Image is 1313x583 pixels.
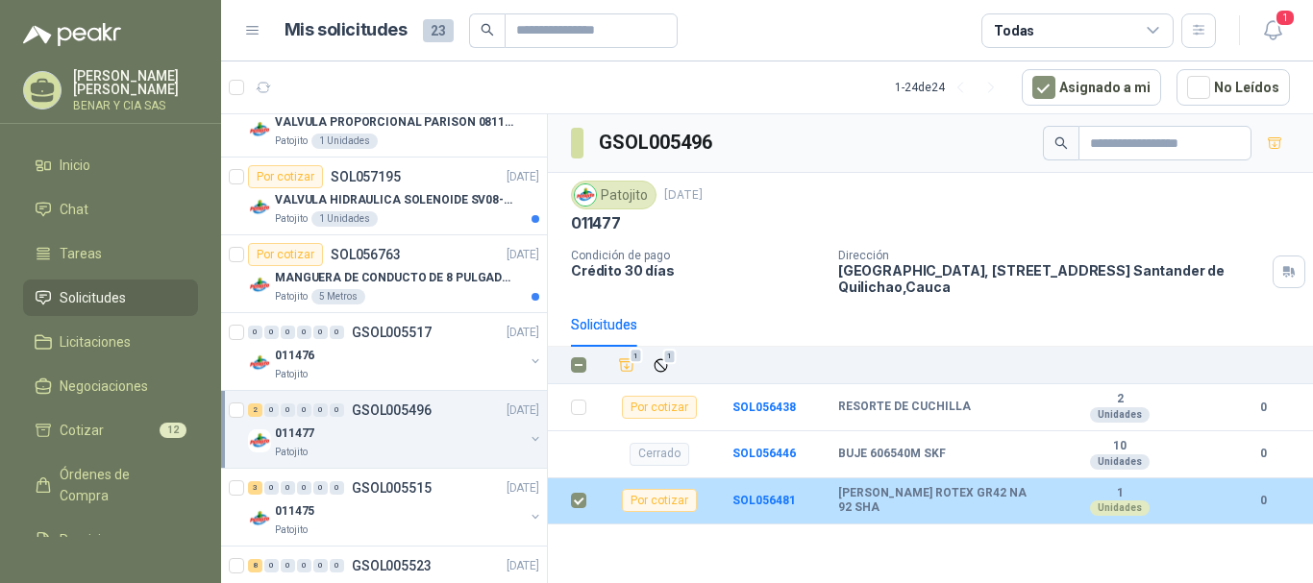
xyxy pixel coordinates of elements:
p: [PERSON_NAME] [PERSON_NAME] [73,69,198,96]
a: Licitaciones [23,324,198,360]
img: Company Logo [248,196,271,219]
div: Cerrado [630,443,689,466]
div: 0 [297,326,311,339]
span: 1 [1275,9,1296,27]
img: Company Logo [248,429,271,452]
button: No Leídos [1177,69,1290,106]
div: 0 [281,481,295,495]
b: 0 [1236,492,1290,510]
b: 2 [1053,392,1186,407]
div: Unidades [1090,454,1150,470]
p: VALVULA HIDRAULICA SOLENOIDE SV08-20 REF : SV08-3B-N-24DC-DG NORMALMENTE CERRADA [275,191,514,209]
b: 10 [1053,439,1186,454]
span: Licitaciones [60,331,131,352]
img: Company Logo [248,118,271,141]
p: [DATE] [507,557,539,575]
button: Añadir [613,352,640,378]
p: Patojito [275,289,308,304]
p: GSOL005517 [352,326,432,339]
div: 0 [330,481,344,495]
b: 0 [1236,445,1290,463]
p: GSOL005515 [352,481,432,495]
p: Patojito [275,445,308,460]
p: Condición de pago [571,249,823,262]
div: Por cotizar [622,396,697,419]
p: [DATE] [507,246,539,264]
a: Por cotizarSOL057233[DATE] Company LogoVALVULA PROPORCIONAL PARISON 0811404612 / 4WRPEH6C4 REXROT... [221,80,547,158]
div: 2 [248,403,262,417]
p: GSOL005496 [352,403,432,417]
div: 1 Unidades [311,211,378,227]
span: Cotizar [60,420,104,441]
span: Negociaciones [60,376,148,397]
b: SOL056481 [732,494,796,507]
div: 0 [264,403,279,417]
div: Por cotizar [622,489,697,512]
a: 3 0 0 0 0 0 GSOL005515[DATE] Company Logo011475Patojito [248,476,543,538]
span: Órdenes de Compra [60,464,180,506]
p: Patojito [275,522,308,538]
button: Ignorar [648,352,674,378]
div: 0 [330,559,344,572]
div: Unidades [1090,407,1150,423]
h1: Mis solicitudes [285,16,408,44]
div: Solicitudes [571,314,637,335]
p: [DATE] [507,168,539,186]
button: Asignado a mi [1022,69,1161,106]
p: 011477 [275,425,314,443]
p: SOL056763 [331,248,401,261]
div: 0 [281,403,295,417]
div: 0 [264,326,279,339]
b: RESORTE DE CUCHILLA [838,400,971,415]
div: 8 [248,559,262,572]
a: SOL056438 [732,401,796,414]
a: Remisiones [23,522,198,558]
span: 23 [423,19,454,42]
a: 2 0 0 0 0 0 GSOL005496[DATE] Company Logo011477Patojito [248,399,543,460]
span: Inicio [60,155,90,176]
a: Cotizar12 [23,412,198,449]
p: Patojito [275,367,308,382]
div: 0 [313,403,328,417]
a: Órdenes de Compra [23,456,198,514]
p: Patojito [275,211,308,227]
a: Por cotizarSOL056763[DATE] Company LogoMANGUERA DE CONDUCTO DE 8 PULGADAS DE ALAMBRE DE ACERO PUP... [221,235,547,313]
p: VALVULA PROPORCIONAL PARISON 0811404612 / 4WRPEH6C4 REXROTH [275,113,514,132]
a: Chat [23,191,198,228]
img: Company Logo [248,352,271,375]
div: 5 Metros [311,289,365,304]
span: 1 [663,349,677,364]
p: Dirección [838,249,1265,262]
div: 0 [281,559,295,572]
div: 0 [264,481,279,495]
div: 0 [297,481,311,495]
span: Tareas [60,243,102,264]
p: [GEOGRAPHIC_DATA], [STREET_ADDRESS] Santander de Quilichao , Cauca [838,262,1265,295]
b: SOL056446 [732,447,796,460]
span: 12 [160,423,186,438]
b: 1 [1053,486,1186,501]
img: Company Logo [248,274,271,297]
span: Remisiones [60,529,131,550]
span: Chat [60,199,88,220]
div: 0 [264,559,279,572]
div: 0 [330,326,344,339]
p: MANGUERA DE CONDUCTO DE 8 PULGADAS DE ALAMBRE DE ACERO PU [275,269,514,287]
b: 0 [1236,399,1290,417]
button: 1 [1255,13,1290,48]
span: search [481,23,494,36]
p: [DATE] [507,324,539,342]
div: 0 [313,481,328,495]
div: Unidades [1090,500,1150,516]
div: Todas [994,20,1034,41]
div: 0 [248,326,262,339]
span: search [1054,136,1068,150]
p: 011475 [275,502,314,521]
p: Patojito [275,134,308,149]
div: Por cotizar [248,165,323,188]
p: SOL057195 [331,170,401,183]
div: 1 Unidades [311,134,378,149]
a: Solicitudes [23,279,198,316]
p: BENAR Y CIA SAS [73,100,198,111]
